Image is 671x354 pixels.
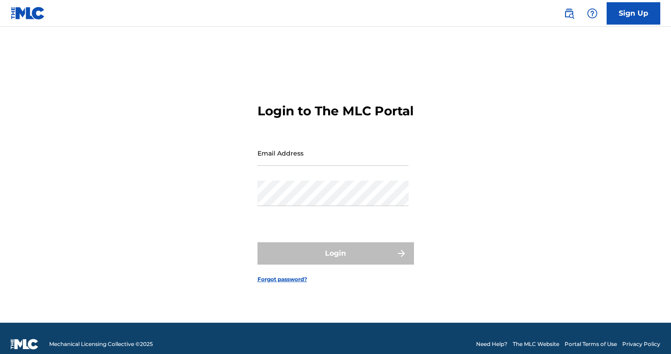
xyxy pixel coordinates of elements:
[476,340,507,348] a: Need Help?
[622,340,660,348] a: Privacy Policy
[587,8,598,19] img: help
[257,103,414,119] h3: Login to The MLC Portal
[607,2,660,25] a: Sign Up
[564,8,574,19] img: search
[11,7,45,20] img: MLC Logo
[513,340,559,348] a: The MLC Website
[49,340,153,348] span: Mechanical Licensing Collective © 2025
[11,339,38,350] img: logo
[257,275,307,283] a: Forgot password?
[560,4,578,22] a: Public Search
[583,4,601,22] div: Help
[565,340,617,348] a: Portal Terms of Use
